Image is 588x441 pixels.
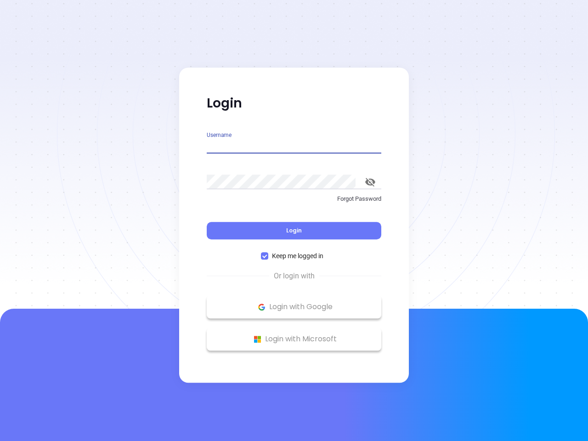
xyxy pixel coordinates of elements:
[207,194,381,204] p: Forgot Password
[207,295,381,318] button: Google Logo Login with Google
[268,251,327,261] span: Keep me logged in
[207,194,381,211] a: Forgot Password
[269,271,319,282] span: Or login with
[207,222,381,239] button: Login
[207,328,381,351] button: Microsoft Logo Login with Microsoft
[211,332,377,346] p: Login with Microsoft
[252,334,263,345] img: Microsoft Logo
[256,301,267,313] img: Google Logo
[359,171,381,193] button: toggle password visibility
[207,132,232,138] label: Username
[286,226,302,234] span: Login
[207,95,381,112] p: Login
[211,300,377,314] p: Login with Google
